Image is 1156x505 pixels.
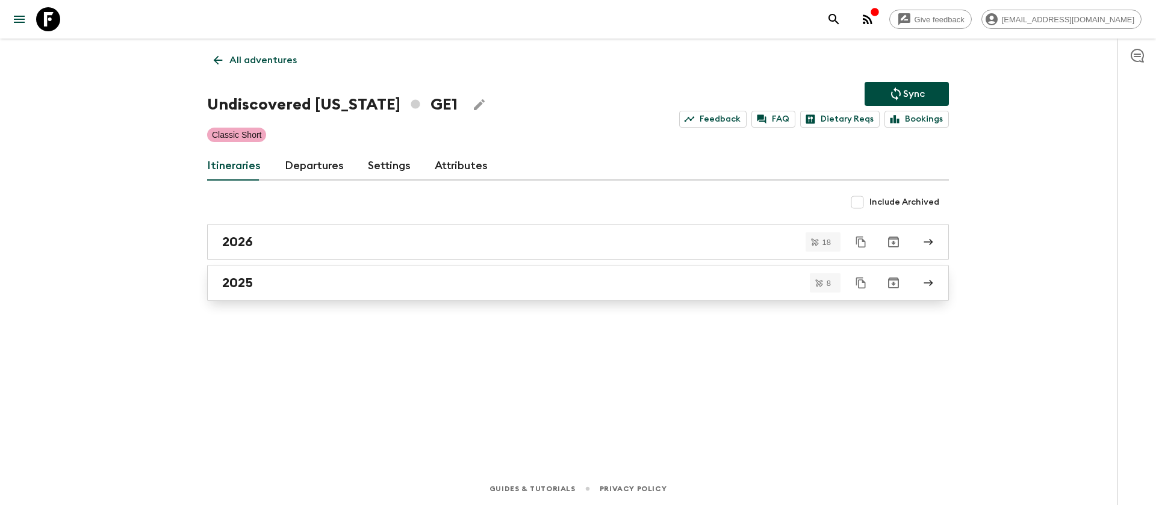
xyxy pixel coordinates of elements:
[908,15,971,24] span: Give feedback
[207,48,303,72] a: All adventures
[207,265,949,301] a: 2025
[884,111,949,128] a: Bookings
[600,482,667,495] a: Privacy Policy
[850,231,872,253] button: Duplicate
[229,53,297,67] p: All adventures
[207,152,261,181] a: Itineraries
[435,152,488,181] a: Attributes
[881,230,906,254] button: Archive
[751,111,795,128] a: FAQ
[819,279,838,287] span: 8
[222,275,253,291] h2: 2025
[467,93,491,117] button: Edit Adventure Title
[679,111,747,128] a: Feedback
[881,271,906,295] button: Archive
[822,7,846,31] button: search adventures
[995,15,1141,24] span: [EMAIL_ADDRESS][DOMAIN_NAME]
[815,238,838,246] span: 18
[489,482,576,495] a: Guides & Tutorials
[850,272,872,294] button: Duplicate
[903,87,925,101] p: Sync
[207,93,458,117] h1: Undiscovered [US_STATE] GE1
[7,7,31,31] button: menu
[869,196,939,208] span: Include Archived
[222,234,253,250] h2: 2026
[889,10,972,29] a: Give feedback
[800,111,880,128] a: Dietary Reqs
[368,152,411,181] a: Settings
[285,152,344,181] a: Departures
[981,10,1142,29] div: [EMAIL_ADDRESS][DOMAIN_NAME]
[212,129,261,141] p: Classic Short
[865,82,949,106] button: Sync adventure departures to the booking engine
[207,224,949,260] a: 2026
